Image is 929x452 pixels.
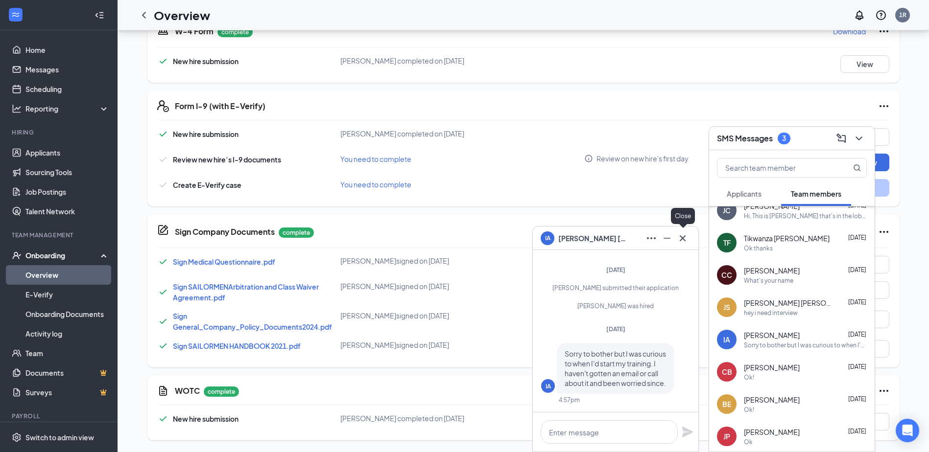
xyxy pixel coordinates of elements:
a: Activity log [25,324,109,343]
div: Onboarding [25,250,101,260]
svg: Notifications [854,9,865,21]
div: 1R [899,11,906,19]
p: complete [279,227,314,238]
a: SurveysCrown [25,383,109,402]
button: Cross [675,230,691,246]
div: hey i need interview [744,309,798,317]
svg: Analysis [12,104,22,113]
div: JS [723,302,730,312]
svg: FormI9EVerifyIcon [157,100,169,112]
a: Job Postings [25,182,109,202]
span: Create E-Verify case [173,181,241,189]
span: Review on new hire's first day [596,154,689,163]
span: [DATE] [848,234,866,241]
button: Download [833,23,866,39]
div: Hiring [12,128,107,136]
svg: Checkmark [157,179,169,191]
svg: Minimize [661,232,673,244]
span: [DATE] [848,395,866,403]
span: You need to complete [340,155,411,163]
span: [DATE] [848,428,866,435]
a: Applicants [25,143,109,162]
button: View [840,55,889,73]
svg: WorkstreamLogo [11,10,21,20]
p: Download [833,26,866,36]
span: Review new hire’s I-9 documents [173,155,281,164]
h5: W-4 Form [175,26,214,37]
div: Ok! [744,373,754,382]
span: [PERSON_NAME] [PERSON_NAME] [PERSON_NAME] [744,298,832,308]
span: Sign Medical Questionnaire.pdf [173,257,275,266]
svg: UserCheck [12,250,22,260]
span: Tikwanza [PERSON_NAME] [744,233,830,243]
svg: CustomFormIcon [157,385,169,397]
span: New hire submission [173,130,238,138]
span: Sorry to bother but I was curious to when I'd start my training. I haven't gotten an email or cal... [565,349,666,387]
button: ComposeMessage [834,131,849,146]
div: JC [723,205,731,215]
button: ChevronDown [851,131,867,146]
div: [PERSON_NAME] signed on [DATE] [340,311,585,320]
h1: Overview [154,7,210,23]
div: Payroll [12,412,107,420]
svg: Info [584,154,593,163]
a: E-Verify [25,285,109,304]
div: IA [723,335,730,344]
svg: CompanyDocumentIcon [157,224,169,236]
a: DocumentsCrown [25,363,109,383]
a: Sourcing Tools [25,162,109,182]
div: Sorry to bother but I was curious to when I'd start my training. I haven't gotten an email or cal... [744,341,867,349]
svg: Ellipses [878,385,890,397]
svg: Ellipses [878,25,890,37]
div: Switch to admin view [25,432,94,442]
span: Team members [791,189,841,198]
svg: Checkmark [157,55,169,67]
div: Open Intercom Messenger [896,419,919,442]
div: 3 [782,134,786,142]
button: Ellipses [643,230,659,246]
svg: Checkmark [157,316,169,327]
div: Ok thanks [744,244,773,252]
svg: Checkmark [157,413,169,425]
h5: Form I-9 (with E-Verify) [175,101,265,112]
span: [PERSON_NAME] [744,330,800,340]
div: Close [671,208,695,224]
h5: Sign Company Documents [175,226,275,237]
span: [DATE] [848,331,866,338]
svg: Checkmark [157,340,169,352]
p: complete [204,386,239,397]
svg: Ellipses [878,226,890,238]
a: Scheduling [25,79,109,99]
h3: SMS Messages [717,133,773,144]
div: Ok [744,438,753,446]
svg: Ellipses [645,232,657,244]
div: 4:57pm [559,396,580,404]
svg: Cross [677,232,689,244]
div: [PERSON_NAME] signed on [DATE] [340,256,585,266]
svg: ComposeMessage [835,133,847,144]
span: [DATE] [606,266,625,273]
h5: WOTC [175,385,200,396]
svg: Checkmark [157,154,169,165]
span: [PERSON_NAME] [744,266,800,275]
div: BE [722,399,731,409]
a: Sign SAILORMEN HANDBOOK 2021.pdf [173,341,301,350]
input: Search team member [717,158,834,177]
div: [PERSON_NAME] signed on [DATE] [340,281,585,291]
svg: Ellipses [878,100,890,112]
div: [PERSON_NAME] signed on [DATE] [340,340,585,350]
span: New hire submission [173,57,238,66]
div: IA [546,382,551,390]
svg: Settings [12,432,22,442]
a: Onboarding Documents [25,304,109,324]
span: [PERSON_NAME] [744,395,800,405]
div: CB [722,367,732,377]
div: TF [723,238,731,248]
span: [PERSON_NAME] completed on [DATE] [340,129,464,138]
span: [DATE] [848,298,866,306]
div: Ok! [744,406,754,414]
svg: ChevronDown [853,133,865,144]
span: You need to complete [340,180,411,189]
svg: Checkmark [157,286,169,298]
div: [PERSON_NAME] submitted their application [541,284,690,292]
